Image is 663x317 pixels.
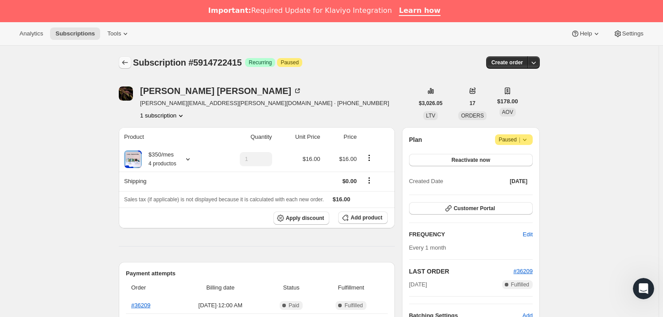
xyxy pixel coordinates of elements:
[303,156,320,162] span: $16.00
[464,97,480,110] button: 17
[323,127,359,147] th: Price
[214,127,274,147] th: Quantity
[142,150,176,168] div: $350/mes
[140,111,185,120] button: Product actions
[333,196,351,203] span: $16.00
[469,100,475,107] span: 17
[511,281,529,288] span: Fulfilled
[504,175,533,188] button: [DATE]
[275,127,323,147] th: Unit Price
[19,30,43,37] span: Analytics
[124,150,142,168] img: product img
[124,196,324,203] span: Sales tax (if applicable) is not displayed because it is calculated with each new order.
[289,302,299,309] span: Paid
[119,127,214,147] th: Product
[409,177,443,186] span: Created Date
[338,211,387,224] button: Add product
[510,178,527,185] span: [DATE]
[14,27,48,40] button: Analytics
[102,27,135,40] button: Tools
[409,202,533,215] button: Customer Portal
[178,301,263,310] span: [DATE] · 12:00 AM
[514,268,533,274] a: #36209
[126,278,175,297] th: Order
[126,269,388,278] h2: Payment attempts
[452,157,490,164] span: Reactivate now
[362,153,376,163] button: Product actions
[409,135,422,144] h2: Plan
[461,113,484,119] span: ORDERS
[409,230,523,239] h2: FREQUENCY
[523,230,533,239] span: Edit
[320,283,382,292] span: Fulfillment
[119,172,214,191] th: Shipping
[131,302,150,309] a: #36209
[281,59,299,66] span: Paused
[409,244,446,251] span: Every 1 month
[362,176,376,185] button: Shipping actions
[514,267,533,276] button: #36209
[273,211,330,225] button: Apply discount
[409,280,427,289] span: [DATE]
[208,6,251,15] b: Important:
[608,27,649,40] button: Settings
[178,283,263,292] span: Billing date
[454,205,495,212] span: Customer Portal
[409,154,533,166] button: Reactivate now
[339,156,357,162] span: $16.00
[622,30,643,37] span: Settings
[580,30,592,37] span: Help
[633,278,654,299] iframe: Intercom live chat
[518,227,538,242] button: Edit
[50,27,100,40] button: Subscriptions
[499,135,529,144] span: Paused
[55,30,95,37] span: Subscriptions
[399,6,441,16] a: Learn how
[565,27,606,40] button: Help
[208,6,392,15] div: Required Update for Klaviyo Integration
[119,86,133,101] span: Sandra Barrientos
[286,215,324,222] span: Apply discount
[342,178,357,184] span: $0.00
[502,109,513,115] span: AOV
[249,59,272,66] span: Recurring
[497,97,518,106] span: $178.00
[413,97,448,110] button: $3,026.05
[486,56,528,69] button: Create order
[107,30,121,37] span: Tools
[344,302,363,309] span: Fulfilled
[409,267,514,276] h2: LAST ORDER
[351,214,382,221] span: Add product
[426,113,435,119] span: LTV
[268,283,315,292] span: Status
[140,86,302,95] div: [PERSON_NAME] [PERSON_NAME]
[519,136,520,143] span: |
[148,160,176,167] small: 4 productos
[419,100,442,107] span: $3,026.05
[133,58,242,67] span: Subscription #5914722415
[140,99,389,108] span: [PERSON_NAME][EMAIL_ADDRESS][PERSON_NAME][DOMAIN_NAME] · [PHONE_NUMBER]
[491,59,523,66] span: Create order
[119,56,131,69] button: Subscriptions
